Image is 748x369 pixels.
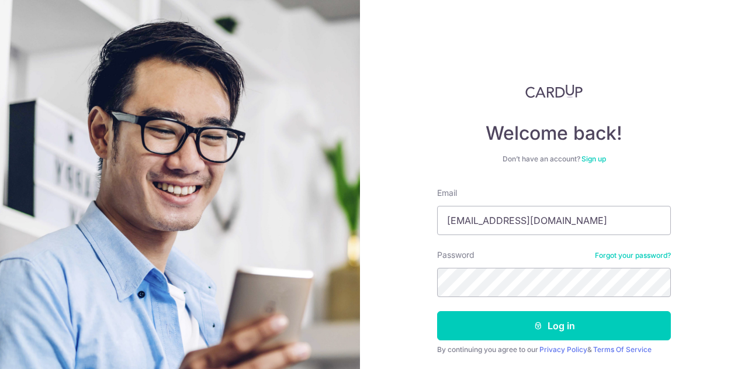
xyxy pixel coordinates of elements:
[525,84,583,98] img: CardUp Logo
[437,249,475,261] label: Password
[595,251,671,260] a: Forgot your password?
[437,311,671,340] button: Log in
[437,154,671,164] div: Don’t have an account?
[437,345,671,354] div: By continuing you agree to our &
[539,345,587,354] a: Privacy Policy
[581,154,606,163] a: Sign up
[593,345,652,354] a: Terms Of Service
[437,122,671,145] h4: Welcome back!
[437,187,457,199] label: Email
[437,206,671,235] input: Enter your Email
